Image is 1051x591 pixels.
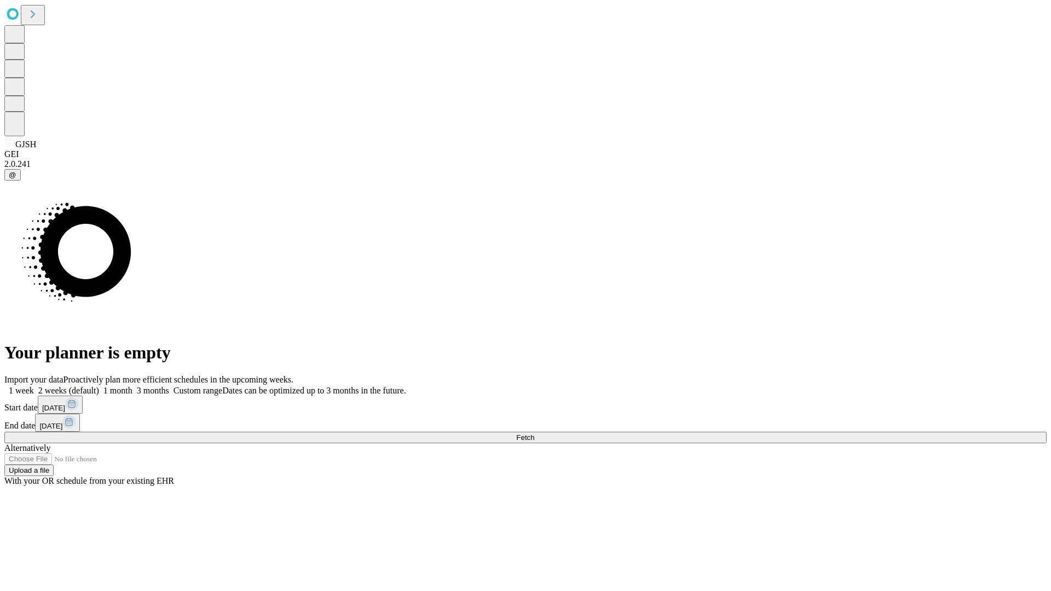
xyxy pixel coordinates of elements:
div: Start date [4,396,1047,414]
span: 3 months [137,386,169,395]
span: GJSH [15,140,36,149]
span: Import your data [4,375,63,384]
button: @ [4,169,21,181]
span: 1 month [103,386,132,395]
button: [DATE] [38,396,83,414]
button: Fetch [4,432,1047,443]
span: 1 week [9,386,34,395]
span: With your OR schedule from your existing EHR [4,476,174,485]
span: Fetch [516,433,534,442]
span: @ [9,171,16,179]
span: Custom range [174,386,222,395]
div: End date [4,414,1047,432]
button: Upload a file [4,465,54,476]
div: 2.0.241 [4,159,1047,169]
span: [DATE] [39,422,62,430]
div: GEI [4,149,1047,159]
span: Proactively plan more efficient schedules in the upcoming weeks. [63,375,293,384]
span: 2 weeks (default) [38,386,99,395]
button: [DATE] [35,414,80,432]
span: Dates can be optimized up to 3 months in the future. [222,386,406,395]
span: [DATE] [42,404,65,412]
h1: Your planner is empty [4,343,1047,363]
span: Alternatively [4,443,50,453]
